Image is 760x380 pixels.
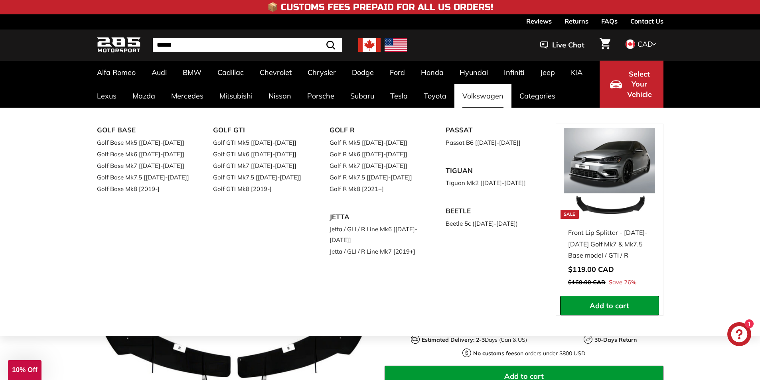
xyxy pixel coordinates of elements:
[330,183,424,195] a: Golf R Mk8 [2021+]
[153,38,342,52] input: Search
[590,301,629,310] span: Add to cart
[163,84,211,108] a: Mercedes
[97,183,191,195] a: Golf Base Mk8 [2019-]
[89,61,144,84] a: Alfa Romeo
[601,14,618,28] a: FAQs
[473,350,517,357] strong: No customs fees
[511,84,563,108] a: Categories
[446,205,540,218] a: BEETLE
[97,36,141,55] img: Logo_285_Motorsport_areodynamics_components
[446,164,540,177] a: TIGUAN
[97,148,191,160] a: Golf Base Mk6 [[DATE]-[DATE]]
[97,171,191,183] a: Golf Base Mk7.5 [[DATE]-[DATE]]
[526,14,552,28] a: Reviews
[330,148,424,160] a: Golf R Mk6 [[DATE]-[DATE]]
[638,39,653,49] span: CAD
[211,84,261,108] a: Mitsubishi
[600,61,663,108] button: Select Your Vehicle
[330,160,424,171] a: Golf R Mk7 [[DATE]-[DATE]]
[561,210,579,219] div: Sale
[213,183,307,195] a: Golf GTI Mk8 [2019-]
[473,349,585,358] p: on orders under $800 USD
[446,137,540,148] a: Passat B6 [[DATE]-[DATE]]
[330,137,424,148] a: Golf R Mk5 [[DATE]-[DATE]]
[213,124,307,137] a: GOLF GTI
[560,296,659,316] button: Add to cart
[8,360,41,380] div: 10% Off
[330,171,424,183] a: Golf R Mk7.5 [[DATE]-[DATE]]
[446,124,540,137] a: PASSAT
[342,84,382,108] a: Subaru
[595,32,615,59] a: Cart
[213,148,307,160] a: Golf GTI Mk6 [[DATE]-[DATE]]
[89,84,124,108] a: Lexus
[213,137,307,148] a: Golf GTI Mk5 [[DATE]-[DATE]]
[594,336,637,343] strong: 30-Days Return
[382,61,413,84] a: Ford
[12,366,37,374] span: 10% Off
[552,40,584,50] span: Live Chat
[626,69,653,100] span: Select Your Vehicle
[300,61,344,84] a: Chrysler
[568,265,614,274] span: $119.00 CAD
[413,61,452,84] a: Honda
[330,223,424,246] a: Jetta / GLI / R Line Mk6 [[DATE]-[DATE]]
[299,84,342,108] a: Porsche
[725,322,754,348] inbox-online-store-chat: Shopify online store chat
[213,171,307,183] a: Golf GTI Mk7.5 [[DATE]-[DATE]]
[560,124,659,296] a: Sale Front Lip Splitter - [DATE]-[DATE] Golf Mk7 & Mk7.5 Base model / GTI / R Save 26%
[344,61,382,84] a: Dodge
[330,211,424,224] a: JETTA
[563,61,590,84] a: KIA
[454,84,511,108] a: Volkswagen
[382,84,416,108] a: Tesla
[175,61,209,84] a: BMW
[330,246,424,257] a: Jetta / GLI / R Line Mk7 [2019+]
[267,2,493,12] h4: 📦 Customs Fees Prepaid for All US Orders!
[532,61,563,84] a: Jeep
[144,61,175,84] a: Audi
[496,61,532,84] a: Infiniti
[252,61,300,84] a: Chevrolet
[416,84,454,108] a: Toyota
[568,227,651,261] div: Front Lip Splitter - [DATE]-[DATE] Golf Mk7 & Mk7.5 Base model / GTI / R
[330,124,424,137] a: GOLF R
[530,35,595,55] button: Live Chat
[422,336,527,344] p: Days (Can & US)
[213,160,307,171] a: Golf GTI Mk7 [[DATE]-[DATE]]
[209,61,252,84] a: Cadillac
[630,14,663,28] a: Contact Us
[261,84,299,108] a: Nissan
[568,279,606,286] span: $160.00 CAD
[565,14,588,28] a: Returns
[97,160,191,171] a: Golf Base Mk7 [[DATE]-[DATE]]
[446,177,540,189] a: Tiguan Mk2 [[DATE]-[DATE]]
[609,278,636,288] span: Save 26%
[446,218,540,229] a: Beetle 5c ([DATE]-[DATE])
[97,137,191,148] a: Golf Base Mk5 [[DATE]-[DATE]]
[422,336,485,343] strong: Estimated Delivery: 2-3
[124,84,163,108] a: Mazda
[452,61,496,84] a: Hyundai
[97,124,191,137] a: GOLF BASE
